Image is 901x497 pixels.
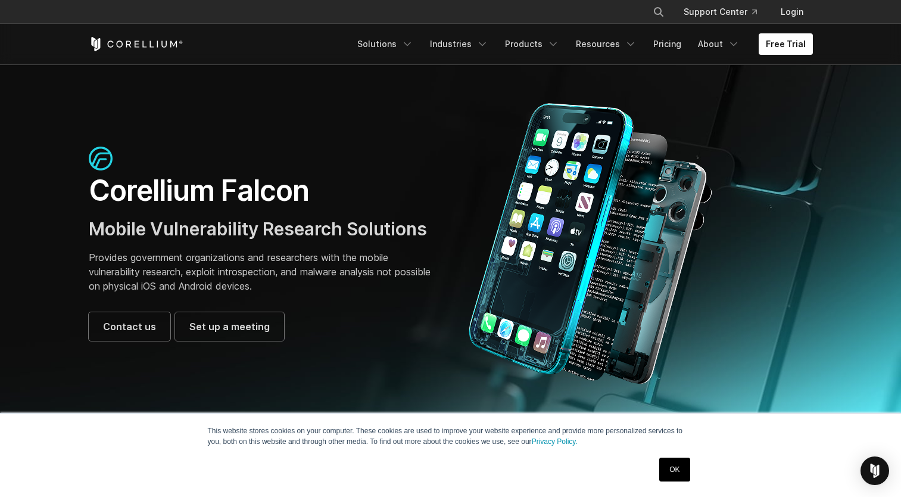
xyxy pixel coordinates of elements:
[638,1,813,23] div: Navigation Menu
[103,319,156,334] span: Contact us
[89,250,439,293] p: Provides government organizations and researchers with the mobile vulnerability research, exploit...
[498,33,566,55] a: Products
[175,312,284,341] a: Set up a meeting
[350,33,813,55] div: Navigation Menu
[861,456,889,485] div: Open Intercom Messenger
[89,312,170,341] a: Contact us
[648,1,669,23] button: Search
[208,425,694,447] p: This website stores cookies on your computer. These cookies are used to improve your website expe...
[463,102,719,385] img: Corellium_Falcon Hero 1
[691,33,747,55] a: About
[659,458,690,482] a: OK
[569,33,644,55] a: Resources
[646,33,688,55] a: Pricing
[759,33,813,55] a: Free Trial
[532,437,578,446] a: Privacy Policy.
[189,319,270,334] span: Set up a meeting
[350,33,420,55] a: Solutions
[89,37,183,51] a: Corellium Home
[771,1,813,23] a: Login
[89,147,113,170] img: falcon-icon
[423,33,495,55] a: Industries
[89,173,439,209] h1: Corellium Falcon
[89,218,427,240] span: Mobile Vulnerability Research Solutions
[674,1,766,23] a: Support Center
